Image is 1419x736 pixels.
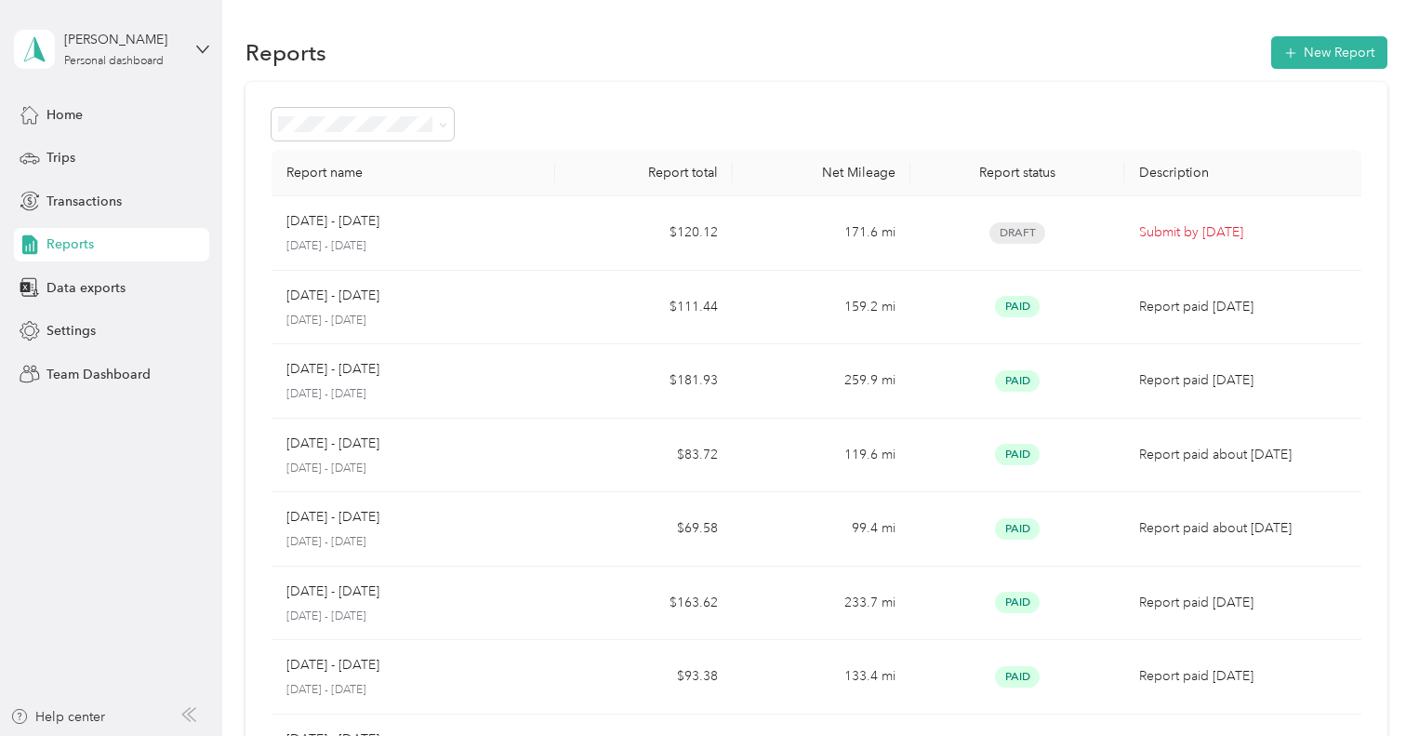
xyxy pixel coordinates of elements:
[995,666,1040,688] span: Paid
[286,434,379,454] p: [DATE] - [DATE]
[286,386,541,403] p: [DATE] - [DATE]
[555,567,733,641] td: $163.62
[1139,518,1346,539] p: Report paid about [DATE]
[64,56,164,67] div: Personal dashboard
[733,150,910,196] th: Net Mileage
[555,344,733,419] td: $181.93
[286,211,379,232] p: [DATE] - [DATE]
[995,296,1040,317] span: Paid
[10,707,105,727] button: Help center
[995,592,1040,613] span: Paid
[555,492,733,567] td: $69.58
[286,534,541,551] p: [DATE] - [DATE]
[46,321,96,341] span: Settings
[1139,222,1346,243] p: Submit by [DATE]
[46,192,122,211] span: Transactions
[46,148,75,167] span: Trips
[286,507,379,528] p: [DATE] - [DATE]
[286,582,379,602] p: [DATE] - [DATE]
[1139,370,1346,391] p: Report paid [DATE]
[995,518,1040,540] span: Paid
[733,196,910,271] td: 171.6 mi
[555,150,733,196] th: Report total
[286,682,541,699] p: [DATE] - [DATE]
[1315,632,1419,736] iframe: Everlance-gr Chat Button Frame
[286,609,541,625] p: [DATE] - [DATE]
[733,419,910,493] td: 119.6 mi
[1124,150,1361,196] th: Description
[733,492,910,567] td: 99.4 mi
[286,286,379,306] p: [DATE] - [DATE]
[286,655,379,676] p: [DATE] - [DATE]
[555,271,733,345] td: $111.44
[272,150,556,196] th: Report name
[555,419,733,493] td: $83.72
[46,278,126,298] span: Data exports
[1139,445,1346,465] p: Report paid about [DATE]
[995,444,1040,465] span: Paid
[1139,593,1346,613] p: Report paid [DATE]
[286,313,541,329] p: [DATE] - [DATE]
[64,30,180,49] div: [PERSON_NAME]
[733,567,910,641] td: 233.7 mi
[1139,297,1346,317] p: Report paid [DATE]
[1139,666,1346,687] p: Report paid [DATE]
[925,165,1108,181] div: Report status
[1271,36,1387,69] button: New Report
[555,196,733,271] td: $120.12
[46,234,94,254] span: Reports
[733,344,910,419] td: 259.9 mi
[46,365,151,384] span: Team Dashboard
[46,105,83,125] span: Home
[733,271,910,345] td: 159.2 mi
[995,370,1040,392] span: Paid
[286,359,379,380] p: [DATE] - [DATE]
[245,43,326,62] h1: Reports
[989,222,1045,244] span: Draft
[286,461,541,477] p: [DATE] - [DATE]
[286,238,541,255] p: [DATE] - [DATE]
[555,640,733,715] td: $93.38
[733,640,910,715] td: 133.4 mi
